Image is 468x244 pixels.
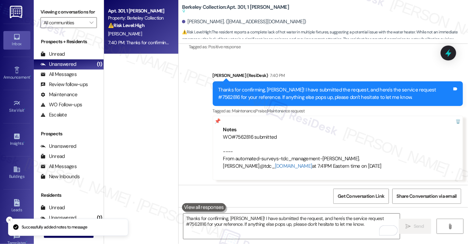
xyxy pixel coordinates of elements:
span: Maintenance request [267,108,305,114]
div: (1) [95,59,104,70]
img: ResiDesk Logo [10,6,24,18]
i:  [406,224,411,229]
div: Escalate [41,111,67,118]
div: [PERSON_NAME]. ([EMAIL_ADDRESS][DOMAIN_NAME]) [182,18,306,25]
span: Send [414,223,424,230]
div: Unanswered [41,61,76,68]
span: Get Conversation Link [338,193,384,200]
span: • [30,74,31,79]
div: Review follow-ups [41,81,88,88]
button: Send [399,219,432,234]
span: Maintenance , [232,108,255,114]
div: New Inbounds [41,173,80,180]
div: Tagged as: [189,42,241,52]
div: (1) [95,213,104,223]
a: Site Visit • [3,98,30,116]
a: Insights • [3,131,30,149]
b: Notes [223,126,237,133]
a: Buildings [3,164,30,182]
div: Thanks for confirming, [PERSON_NAME]! I have submitted the request, and here's the service reques... [218,86,452,101]
i:  [89,20,93,25]
p: Successfully added notes to message [22,224,87,231]
div: All Messages [41,71,77,78]
span: Positive response [208,44,241,50]
a: Leads [3,197,30,215]
button: Share Conversation via email [392,189,461,204]
strong: ⚠️ Risk Level: High [182,29,211,35]
div: Unanswered [41,143,76,150]
div: Tagged as: [213,106,463,116]
span: • [23,140,24,145]
div: Prospects + Residents [34,38,104,45]
div: [PERSON_NAME] (ResiDesk) [213,72,463,81]
div: Unread [41,204,65,211]
a: [DOMAIN_NAME] [275,163,312,169]
strong: ⚠️ Risk Level: High [108,22,145,28]
b: Berkeley Collection: Apt. 301, 1 [PERSON_NAME] [182,4,289,15]
div: WO#7562816 submitted ---- From automated-surveys-tdc_management-[PERSON_NAME].[PERSON_NAME]@tdc_ ... [223,134,452,170]
input: All communities [44,17,86,28]
div: Maintenance [41,91,78,98]
textarea: To enrich screen reader interactions, please activate Accessibility in Grammarly extension settings [183,214,400,239]
button: Get Conversation Link [333,189,389,204]
span: Share Conversation via email [397,193,457,200]
div: Unread [41,51,65,58]
div: Unread [41,153,65,160]
div: Apt. 301, 1 [PERSON_NAME] [108,7,171,15]
div: Prospects [34,130,104,137]
a: Inbox [3,31,30,49]
div: WO Follow-ups [41,101,82,108]
span: Praise , [256,108,267,114]
div: Property: Berkeley Collection [108,15,171,22]
div: Residents [34,192,104,199]
span: : The resident reports a complete lack of hot water in multiple fixtures, suggesting a potential ... [182,29,468,50]
div: All Messages [41,163,77,170]
button: Close toast [6,217,13,223]
i:  [447,224,452,229]
span: • [24,107,25,112]
span: [PERSON_NAME] [108,31,142,37]
label: Viewing conversations for [41,7,97,17]
div: 7:40 PM [268,72,285,79]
